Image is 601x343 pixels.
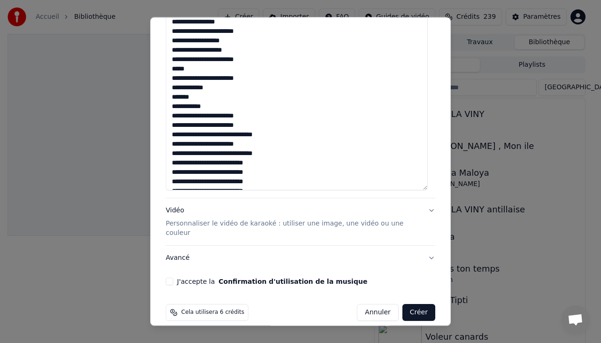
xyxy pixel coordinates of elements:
button: VidéoPersonnaliser le vidéo de karaoké : utiliser une image, une vidéo ou une couleur [166,198,435,245]
span: Cela utilisera 6 crédits [181,309,244,316]
button: Avancé [166,246,435,270]
button: Créer [402,304,435,321]
button: Annuler [357,304,398,321]
div: Vidéo [166,206,420,238]
p: Personnaliser le vidéo de karaoké : utiliser une image, une vidéo ou une couleur [166,219,420,238]
button: J'accepte la [218,278,367,285]
label: J'accepte la [177,278,367,285]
